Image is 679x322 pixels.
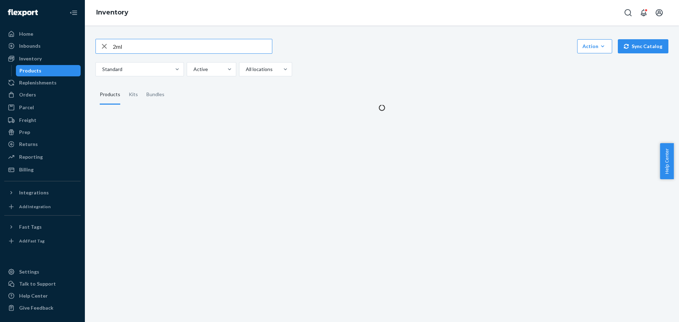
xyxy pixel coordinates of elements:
div: Replenishments [19,79,57,86]
div: Billing [19,166,34,173]
input: All locations [245,66,246,73]
a: Reporting [4,151,81,163]
div: Parcel [19,104,34,111]
div: Action [582,43,607,50]
div: Integrations [19,189,49,196]
a: Settings [4,266,81,277]
a: Talk to Support [4,278,81,289]
button: Open Search Box [621,6,635,20]
button: Integrations [4,187,81,198]
div: Prep [19,129,30,136]
div: Returns [19,141,38,148]
div: Add Integration [19,204,51,210]
a: Add Integration [4,201,81,212]
div: Inventory [19,55,42,62]
a: Returns [4,139,81,150]
ol: breadcrumbs [91,2,134,23]
button: Open account menu [652,6,666,20]
div: Home [19,30,33,37]
div: Freight [19,117,36,124]
button: Fast Tags [4,221,81,233]
a: Prep [4,127,81,138]
a: Orders [4,89,81,100]
button: Sync Catalog [618,39,668,53]
button: Help Center [660,143,674,179]
div: Add Fast Tag [19,238,45,244]
div: Fast Tags [19,223,42,230]
button: Action [577,39,612,53]
a: Help Center [4,290,81,301]
button: Close Navigation [66,6,81,20]
img: Flexport logo [8,9,38,16]
div: Orders [19,91,36,98]
div: Products [19,67,41,74]
a: Home [4,28,81,40]
div: Products [100,85,120,105]
input: Search inventory by name or sku [113,39,272,53]
a: Inventory [96,8,128,16]
div: Give Feedback [19,304,53,311]
div: Reporting [19,153,43,160]
a: Inbounds [4,40,81,52]
a: Parcel [4,102,81,113]
div: Settings [19,268,39,275]
div: Inbounds [19,42,41,49]
input: Active [193,66,193,73]
div: Bundles [146,85,164,105]
div: Help Center [19,292,48,299]
div: Kits [129,85,138,105]
div: Talk to Support [19,280,56,287]
a: Inventory [4,53,81,64]
button: Give Feedback [4,302,81,314]
a: Billing [4,164,81,175]
a: Add Fast Tag [4,235,81,247]
a: Replenishments [4,77,81,88]
a: Freight [4,115,81,126]
a: Products [16,65,81,76]
button: Open notifications [637,6,651,20]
